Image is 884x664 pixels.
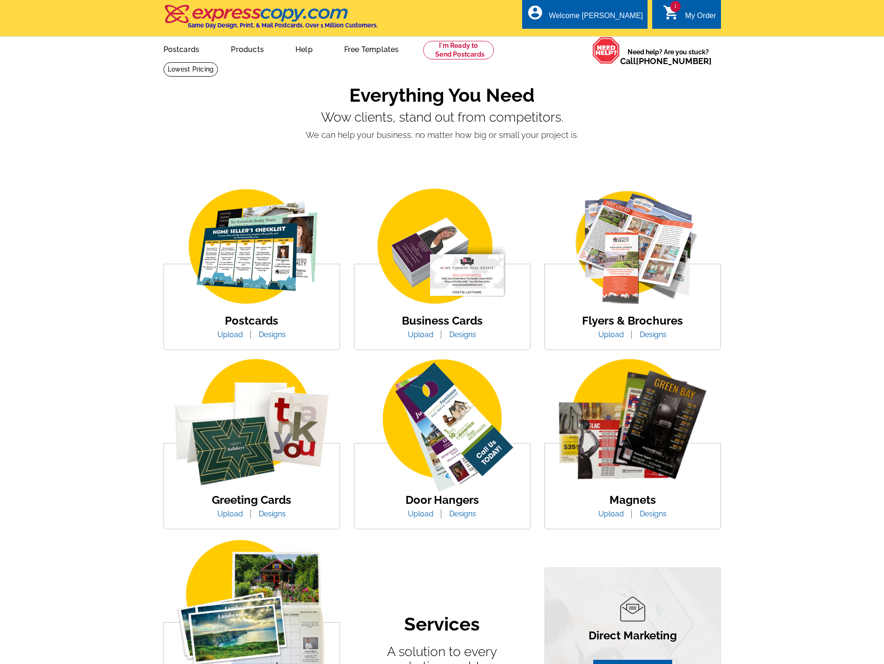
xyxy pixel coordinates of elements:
[402,314,483,327] a: Business Cards
[164,110,721,125] p: Wow clients, stand out from competitors.
[252,509,293,518] a: Designs
[442,330,483,339] a: Designs
[212,493,291,507] a: Greeting Cards
[633,509,674,518] a: Designs
[589,630,677,641] p: Direct Marketing
[620,47,716,66] span: Need help? Are you stuck?
[188,22,378,29] h4: Same Day Design, Print, & Mail Postcards. Over 1 Million Customers.
[252,330,293,339] a: Designs
[164,11,378,29] a: Same Day Design, Print, & Mail Postcards. Over 1 Million Customers.
[164,359,340,495] img: greeting-card.png
[404,613,480,635] h2: Services
[442,509,483,518] a: Designs
[592,37,620,64] img: help
[670,1,681,12] span: 1
[210,509,250,518] a: Upload
[210,330,250,339] a: Upload
[401,330,440,339] a: Upload
[663,10,716,22] a: 1 shopping_cart My Order
[620,56,712,66] span: Call
[636,56,712,66] a: [PHONE_NUMBER]
[173,186,331,308] img: img_postcard.png
[149,38,215,59] a: Postcards
[554,186,712,308] img: flyer-card.png
[591,509,631,518] a: Upload
[609,493,656,507] a: Magnets
[164,129,721,141] p: We can help your business, no matter how big or small your project is.
[549,12,643,25] div: Welcome [PERSON_NAME]
[620,597,645,622] img: direct-marketing-icon.png
[406,493,479,507] a: Door Hangers
[216,38,279,59] a: Products
[685,12,716,25] div: My Order
[663,4,680,21] i: shopping_cart
[633,330,674,339] a: Designs
[363,186,521,308] img: business-card.png
[527,4,543,21] i: account_circle
[164,84,721,106] h1: Everything You Need
[225,314,278,327] a: Postcards
[545,359,720,495] img: magnets.png
[582,314,683,327] a: Flyers & Brochures
[401,509,440,518] a: Upload
[591,330,631,339] a: Upload
[354,359,530,495] img: door-hanger-img.png
[329,38,414,59] a: Free Templates
[281,38,327,59] a: Help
